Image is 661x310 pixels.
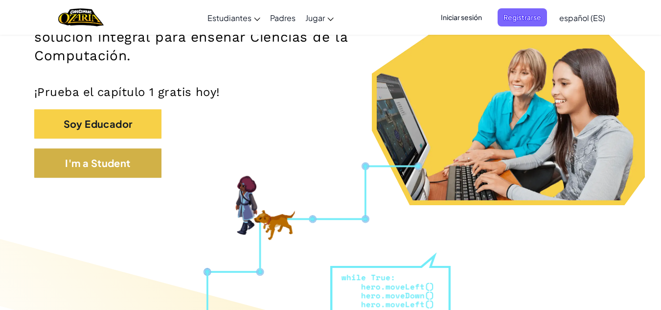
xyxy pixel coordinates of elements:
a: Padres [265,4,300,31]
a: Jugar [300,4,339,31]
button: Registrarse [498,8,547,26]
span: Estudiantes [207,13,251,23]
a: Estudiantes [203,4,265,31]
button: Iniciar sesión [435,8,488,26]
p: ¡Prueba el capítulo 1 gratis hoy! [34,85,627,99]
button: Soy Educador [34,109,161,139]
span: español (ES) [559,13,605,23]
h2: Una aventura de programación para estudiantes y tu solución integral para enseñar Ciencias de la ... [34,9,431,65]
a: español (ES) [554,4,610,31]
a: Ozaria by CodeCombat logo [58,7,104,27]
span: Jugar [305,13,325,23]
button: I'm a Student [34,148,161,178]
img: Home [58,7,104,27]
